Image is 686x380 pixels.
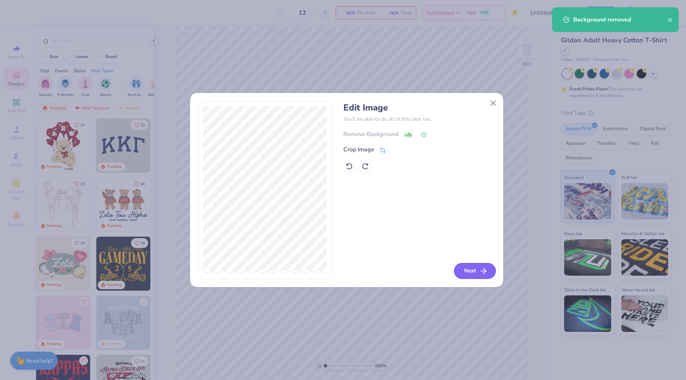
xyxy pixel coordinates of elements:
h4: Edit Image [343,102,495,113]
button: close [668,15,673,24]
div: Background removed [573,15,668,24]
p: You’ll be able to do all of this later too. [343,115,495,123]
div: Crop Image [343,145,374,154]
button: Next [454,263,496,279]
button: Close [486,96,500,110]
